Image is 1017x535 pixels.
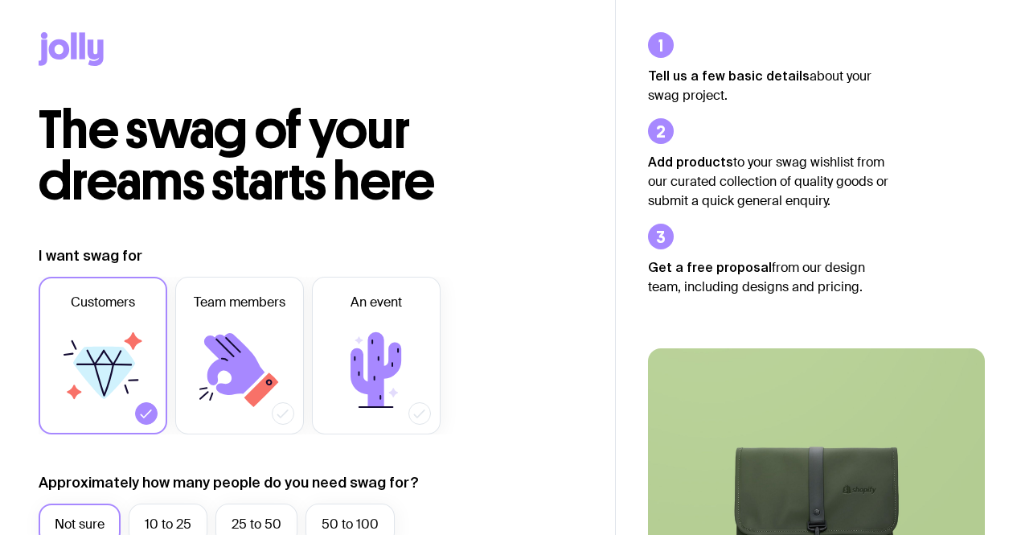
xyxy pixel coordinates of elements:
[648,68,810,83] strong: Tell us a few basic details
[351,293,402,312] span: An event
[39,473,419,492] label: Approximately how many people do you need swag for?
[648,257,889,297] p: from our design team, including designs and pricing.
[648,66,889,105] p: about your swag project.
[71,293,135,312] span: Customers
[39,246,142,265] label: I want swag for
[39,98,435,213] span: The swag of your dreams starts here
[648,154,733,169] strong: Add products
[648,152,889,211] p: to your swag wishlist from our curated collection of quality goods or submit a quick general enqu...
[648,260,772,274] strong: Get a free proposal
[194,293,285,312] span: Team members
